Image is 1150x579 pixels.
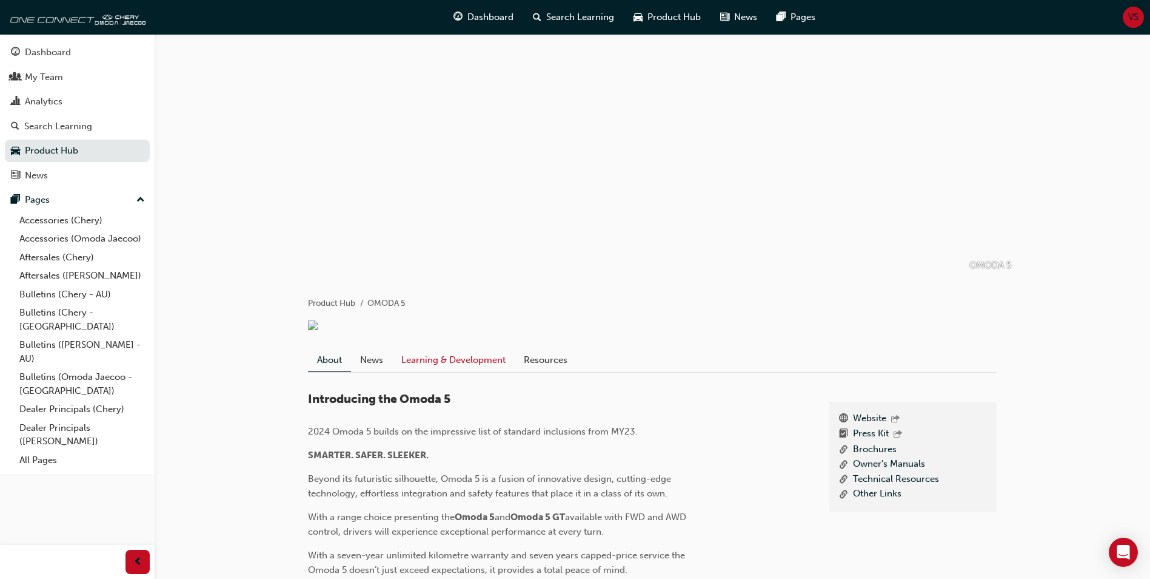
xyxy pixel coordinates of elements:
[1109,538,1138,567] div: Open Intercom Messenger
[133,555,142,570] span: prev-icon
[969,259,1011,273] p: OMODA 5
[6,5,145,29] img: oneconnect
[839,472,848,487] span: link-icon
[11,195,20,206] span: pages-icon
[308,298,355,308] a: Product Hub
[15,285,150,304] a: Bulletins (Chery - AU)
[853,457,925,472] a: Owner's Manuals
[710,5,767,30] a: news-iconNews
[5,164,150,187] a: News
[15,451,150,470] a: All Pages
[136,192,145,208] span: up-icon
[624,5,710,30] a: car-iconProduct Hub
[777,10,786,25] span: pages-icon
[24,120,92,134] div: Search Learning
[11,171,20,181] span: news-icon
[767,5,825,30] a: pages-iconPages
[1128,10,1138,24] span: VS
[791,10,815,24] span: Pages
[891,415,900,425] span: outbound-icon
[308,450,429,461] span: SMARTER. SAFER. SLEEKER.
[308,473,674,499] span: Beyond its futuristic silhouette, Omoda 5 is a fusion of innovative design, cutting-edge technolo...
[392,348,515,371] a: Learning & Development
[839,442,848,458] span: link-icon
[25,193,50,207] div: Pages
[308,348,351,372] a: About
[839,427,848,442] span: booktick-icon
[11,72,20,83] span: people-icon
[15,229,150,248] a: Accessories (Omoda Jaecoo)
[853,487,901,502] a: Other Links
[444,5,523,30] a: guage-iconDashboard
[5,189,150,211] button: Pages
[15,400,150,419] a: Dealer Principals (Chery)
[515,348,577,371] a: Resources
[546,10,614,24] span: Search Learning
[308,512,689,537] span: available with FWD and AWD control, drivers will experience exceptional performance at every turn.
[839,487,848,502] span: link-icon
[308,392,450,406] span: Introducing the Omoda 5
[15,211,150,230] a: Accessories (Chery)
[15,419,150,451] a: Dealer Principals ([PERSON_NAME])
[25,70,63,84] div: My Team
[5,39,150,189] button: DashboardMy TeamAnalyticsSearch LearningProduct HubNews
[523,5,624,30] a: search-iconSearch Learning
[1123,7,1144,28] button: VS
[11,146,20,157] span: car-icon
[15,266,150,285] a: Aftersales ([PERSON_NAME])
[510,512,565,523] span: Omoda 5 GT
[734,10,757,24] span: News
[25,95,62,109] div: Analytics
[351,348,392,371] a: News
[308,512,455,523] span: With a range choice presenting the
[853,442,897,458] a: Brochures
[453,10,463,25] span: guage-icon
[5,66,150,89] a: My Team
[5,90,150,113] a: Analytics
[25,169,48,183] div: News
[495,512,510,523] span: and
[15,336,150,368] a: Bulletins ([PERSON_NAME] - AU)
[5,115,150,138] a: Search Learning
[467,10,513,24] span: Dashboard
[15,368,150,400] a: Bulletins (Omoda Jaecoo - [GEOGRAPHIC_DATA])
[308,550,687,575] span: With a seven-year unlimited kilometre warranty and seven years capped-price service the Omoda 5 d...
[455,512,495,523] span: Omoda 5
[853,427,889,442] a: Press Kit
[11,96,20,107] span: chart-icon
[367,297,406,311] li: OMODA 5
[634,10,643,25] span: car-icon
[894,430,902,440] span: outbound-icon
[15,248,150,267] a: Aftersales (Chery)
[720,10,729,25] span: news-icon
[5,41,150,64] a: Dashboard
[647,10,701,24] span: Product Hub
[853,411,886,427] a: Website
[839,411,848,427] span: www-icon
[308,320,318,330] img: 465bd4dd-7adf-4183-8c4b-963b74a2ed71.png
[533,10,541,25] span: search-icon
[853,472,939,487] a: Technical Resources
[308,426,638,437] span: 2024 Omoda 5 builds on the impressive list of standard inclusions from MY23.
[11,47,20,58] span: guage-icon
[839,457,848,472] span: link-icon
[5,140,150,162] a: Product Hub
[15,303,150,336] a: Bulletins (Chery - [GEOGRAPHIC_DATA])
[11,121,19,132] span: search-icon
[25,46,71,59] div: Dashboard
